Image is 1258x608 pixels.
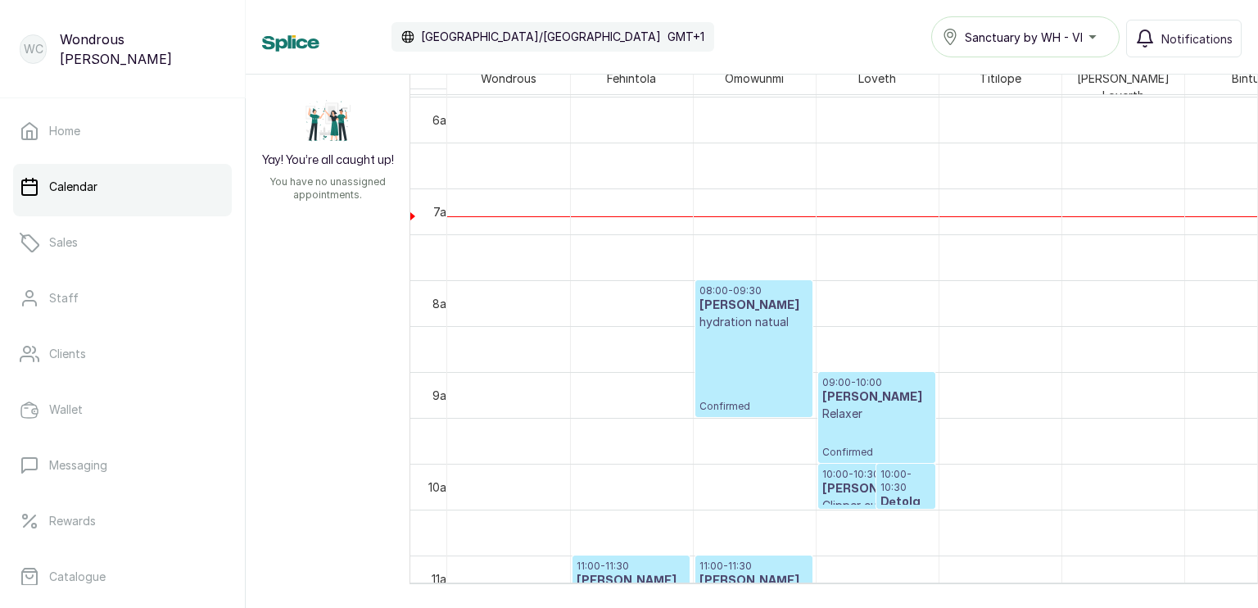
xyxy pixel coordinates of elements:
[822,376,931,389] p: 09:00 - 10:00
[1062,68,1184,106] span: [PERSON_NAME] Loverth
[722,68,787,88] span: Omowunmi
[13,387,232,433] a: Wallet
[60,29,225,69] p: Wondrous [PERSON_NAME]
[49,234,78,251] p: Sales
[822,446,931,459] span: Confirmed
[604,68,659,88] span: Fehintola
[699,314,808,330] p: hydration natual
[49,179,97,195] p: Calendar
[822,406,931,422] p: Relaxer
[931,16,1120,57] button: Sanctuary by WH - VI
[24,41,43,57] p: WC
[699,297,808,314] h3: [PERSON_NAME]
[49,457,107,474] p: Messaging
[13,275,232,321] a: Staff
[699,560,808,573] p: 11:00 - 11:30
[855,68,899,88] span: Loveth
[428,570,459,588] div: 11am
[256,175,400,202] p: You have no unassigned appointments.
[49,513,96,529] p: Rewards
[425,479,459,496] div: 10am
[262,152,394,169] h2: Yay! You’re all caught up!
[699,284,808,297] p: 08:00 - 09:30
[49,569,106,585] p: Catalogue
[49,346,86,362] p: Clients
[13,442,232,488] a: Messaging
[822,497,931,514] p: Clipper cut
[976,68,1025,88] span: Titilope
[577,560,686,573] p: 11:00 - 11:30
[699,573,808,589] h3: [PERSON_NAME]
[13,220,232,265] a: Sales
[13,498,232,544] a: Rewards
[1126,20,1242,57] button: Notifications
[430,203,459,220] div: 7am
[880,494,931,527] h3: Detola Agbonyin
[421,29,661,45] p: [GEOGRAPHIC_DATA]/[GEOGRAPHIC_DATA]
[822,389,931,406] h3: [PERSON_NAME]
[49,290,79,306] p: Staff
[429,111,459,129] div: 6am
[13,108,232,154] a: Home
[13,331,232,377] a: Clients
[965,29,1083,46] span: Sanctuary by WH - VI
[1161,30,1233,48] span: Notifications
[577,573,686,589] h3: [PERSON_NAME]
[429,387,459,404] div: 9am
[429,295,459,312] div: 8am
[49,402,83,418] p: Wallet
[880,468,931,494] p: 10:00 - 10:30
[477,68,540,88] span: Wondrous
[822,468,931,481] p: 10:00 - 10:30
[13,554,232,600] a: Catalogue
[49,123,80,139] p: Home
[822,481,931,497] h3: [PERSON_NAME]
[13,164,232,210] a: Calendar
[699,400,808,413] span: Confirmed
[667,29,704,45] p: GMT+1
